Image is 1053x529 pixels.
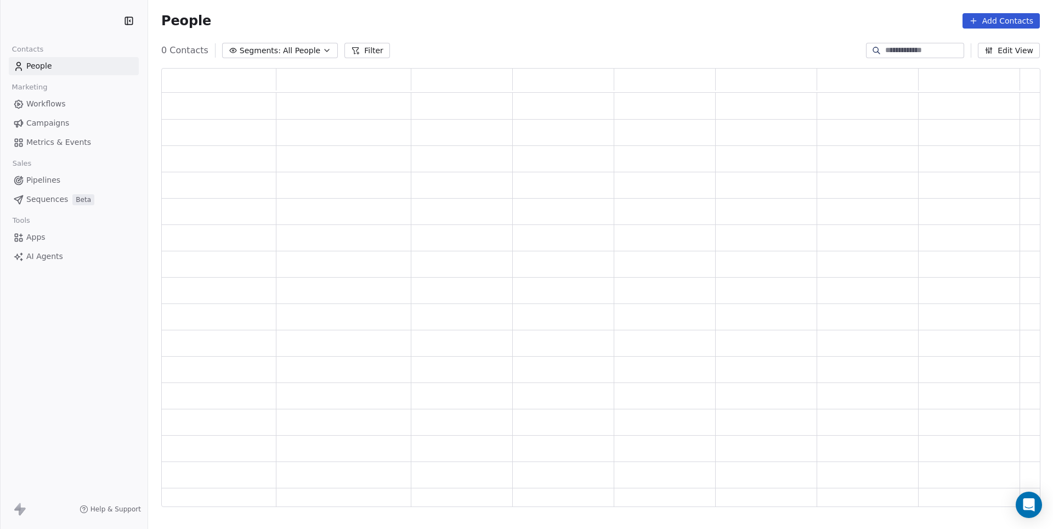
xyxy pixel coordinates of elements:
[80,505,141,514] a: Help & Support
[9,133,139,151] a: Metrics & Events
[72,194,94,205] span: Beta
[26,251,63,262] span: AI Agents
[9,95,139,113] a: Workflows
[8,212,35,229] span: Tools
[9,57,139,75] a: People
[9,114,139,132] a: Campaigns
[7,79,52,95] span: Marketing
[26,117,69,129] span: Campaigns
[240,45,281,57] span: Segments:
[8,155,36,172] span: Sales
[283,45,320,57] span: All People
[26,137,91,148] span: Metrics & Events
[26,98,66,110] span: Workflows
[26,232,46,243] span: Apps
[344,43,390,58] button: Filter
[26,175,60,186] span: Pipelines
[9,190,139,209] a: SequencesBeta
[26,194,68,205] span: Sequences
[161,13,211,29] span: People
[90,505,141,514] span: Help & Support
[9,171,139,189] a: Pipelines
[978,43,1040,58] button: Edit View
[9,228,139,246] a: Apps
[161,44,208,57] span: 0 Contacts
[1016,492,1042,518] div: Open Intercom Messenger
[7,41,48,58] span: Contacts
[26,60,52,72] span: People
[963,13,1040,29] button: Add Contacts
[9,247,139,266] a: AI Agents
